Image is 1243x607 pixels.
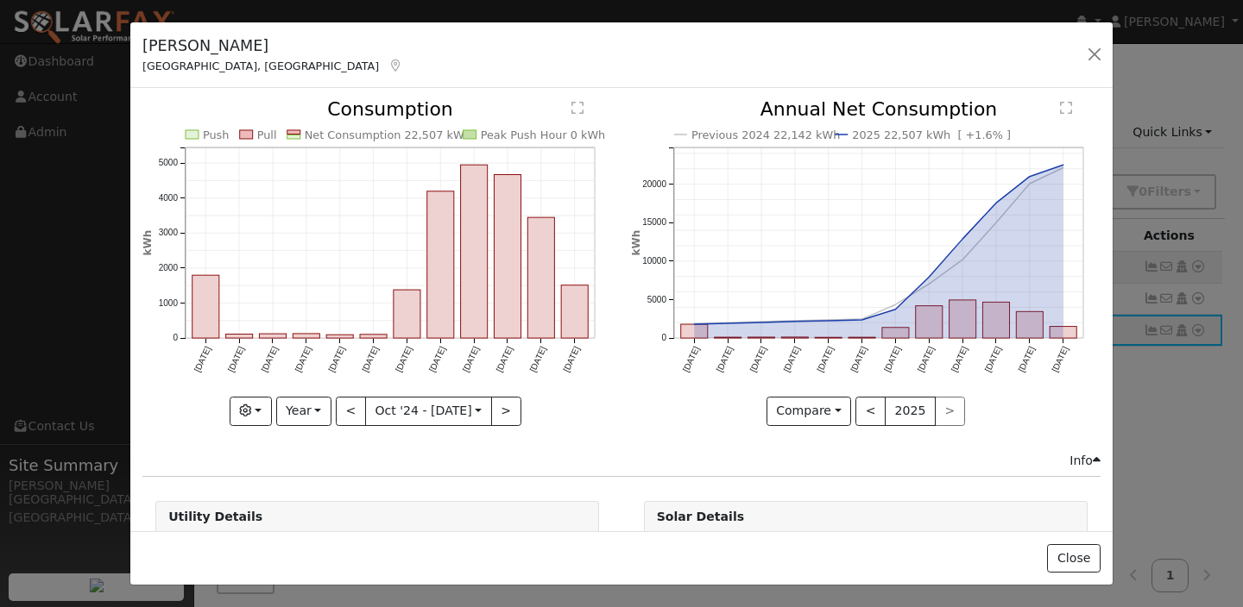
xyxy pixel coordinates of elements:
circle: onclick="" [691,321,697,328]
rect: onclick="" [360,335,387,338]
rect: onclick="" [849,338,875,339]
h5: [PERSON_NAME] [142,34,403,57]
rect: onclick="" [916,306,943,338]
button: < [855,397,886,426]
text: [DATE] [1050,345,1069,373]
text: [DATE] [260,345,280,373]
text: 2025 22,507 kWh [ +1.6% ] [852,128,1011,141]
circle: onclick="" [959,236,966,243]
circle: onclick="" [824,317,831,324]
rect: onclick="" [192,276,219,339]
text: 0 [661,334,666,343]
rect: onclick="" [714,338,741,339]
circle: onclick="" [993,220,1000,227]
rect: onclick="" [226,335,253,339]
text: Push [203,128,230,141]
text: [DATE] [815,345,835,373]
button: Compare [767,397,852,426]
text: 2000 [159,264,179,273]
rect: onclick="" [562,285,589,338]
text: 10000 [642,257,666,266]
circle: onclick="" [792,318,798,325]
button: Close [1047,544,1100,573]
text: 5000 [159,159,179,168]
rect: onclick="" [781,337,808,338]
button: 2025 [885,397,936,426]
rect: onclick="" [748,338,774,339]
text: [DATE] [882,345,902,373]
text: [DATE] [192,345,212,373]
circle: onclick="" [1060,162,1067,169]
div: Info [1069,452,1101,470]
rect: onclick="" [528,218,555,339]
text: [DATE] [427,345,447,373]
circle: onclick="" [758,319,765,326]
circle: onclick="" [1060,165,1067,172]
rect: onclick="" [815,338,842,339]
circle: onclick="" [858,316,865,323]
text: 20000 [642,179,666,189]
a: Map [388,59,403,72]
text: kWh [630,230,642,256]
text: [DATE] [916,345,936,373]
text: [DATE] [681,345,701,373]
rect: onclick="" [1016,312,1043,339]
text: 3000 [159,228,179,238]
text: 1000 [159,298,179,308]
circle: onclick="" [892,306,899,313]
rect: onclick="" [293,334,320,338]
circle: onclick="" [1026,173,1033,180]
text: [DATE] [528,345,548,373]
rect: onclick="" [1050,327,1076,339]
circle: onclick="" [925,274,932,281]
rect: onclick="" [495,175,521,339]
text: [DATE] [226,345,246,373]
circle: onclick="" [724,321,731,328]
rect: onclick="" [461,166,488,339]
text: kWh [142,230,154,256]
circle: onclick="" [858,317,865,324]
text: [DATE] [781,345,801,373]
text: [DATE] [562,345,582,373]
rect: onclick="" [882,328,909,338]
rect: onclick="" [394,291,420,339]
circle: onclick="" [1026,180,1033,187]
button: Year [276,397,331,426]
text:  [1060,101,1072,115]
circle: onclick="" [691,322,697,329]
circle: onclick="" [959,257,966,264]
text: [DATE] [360,345,380,373]
text: [DATE] [293,345,313,373]
text: Annual Net Consumption [760,98,997,120]
text: Pull [257,128,277,141]
button: < [336,397,366,426]
text: 0 [174,334,179,343]
text: 15000 [642,218,666,228]
text: Previous 2024 22,142 kWh [691,128,840,141]
text: [DATE] [394,345,413,373]
text: 5000 [647,295,666,304]
strong: Solar Details [657,510,744,523]
text: [DATE] [982,345,1002,373]
circle: onclick="" [892,302,899,309]
rect: onclick="" [680,325,707,339]
text: Net Consumption 22,507 kWh [305,128,471,141]
text: [DATE] [849,345,868,373]
strong: Utility Details [168,510,262,523]
text: 4000 [159,193,179,203]
text: [DATE] [714,345,734,373]
text: [DATE] [748,345,767,373]
circle: onclick="" [724,320,731,327]
text: [DATE] [495,345,514,373]
span: [GEOGRAPHIC_DATA], [GEOGRAPHIC_DATA] [142,59,379,72]
rect: onclick="" [427,191,454,338]
button: > [491,397,521,426]
text: [DATE] [1016,345,1036,373]
rect: onclick="" [982,303,1009,339]
rect: onclick="" [260,335,287,339]
text: Peak Push Hour 0 kWh [481,128,606,141]
text: [DATE] [950,345,969,373]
